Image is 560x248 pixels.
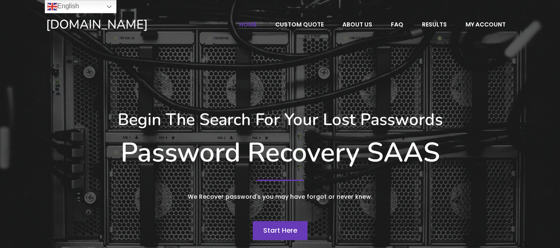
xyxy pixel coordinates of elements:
[275,21,324,28] span: Custom Quote
[46,17,205,33] a: [DOMAIN_NAME]
[230,17,265,32] a: Home
[382,17,412,32] a: FAQ
[422,21,447,28] span: Results
[334,17,381,32] a: About Us
[125,192,436,202] p: We Recover password's you may have forgot or never knew.
[413,17,456,32] a: Results
[239,21,257,28] span: Home
[46,110,514,130] h3: Begin The Search For Your Lost Passwords
[391,21,403,28] span: FAQ
[465,21,506,28] span: My account
[253,221,308,240] a: Start Here
[342,21,372,28] span: About Us
[46,137,514,169] h1: Password Recovery SAAS
[47,2,57,12] img: en
[457,17,514,32] a: My account
[263,226,297,235] span: Start Here
[267,17,332,32] a: Custom Quote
